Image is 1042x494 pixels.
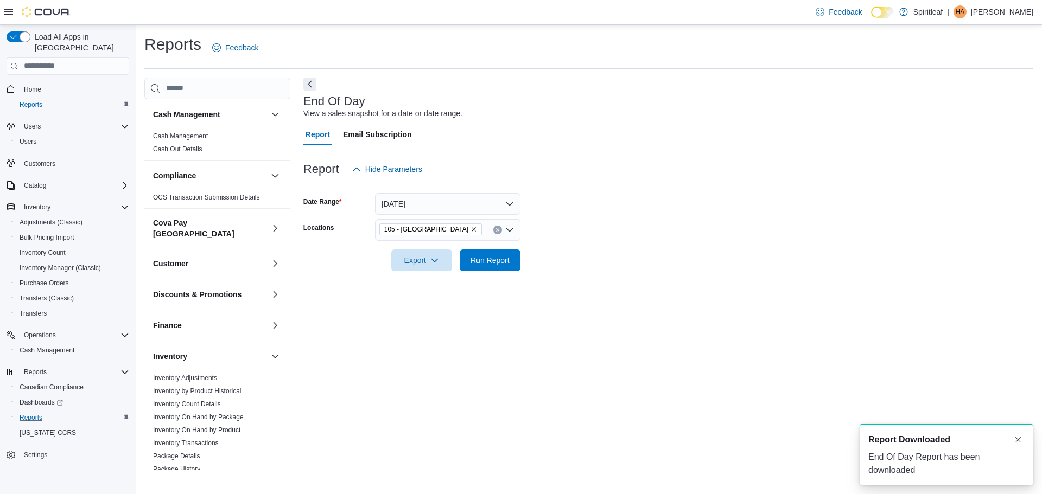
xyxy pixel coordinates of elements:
[24,159,55,168] span: Customers
[20,294,74,303] span: Transfers (Classic)
[20,248,66,257] span: Inventory Count
[15,261,129,274] span: Inventory Manager (Classic)
[11,275,134,291] button: Purchase Orders
[956,5,965,18] span: HA
[153,400,221,408] span: Inventory Count Details
[15,292,78,305] a: Transfers (Classic)
[913,5,943,18] p: Spiritleaf
[153,109,220,120] h3: Cash Management
[2,81,134,97] button: Home
[153,217,266,239] h3: Cova Pay [GEOGRAPHIC_DATA]
[153,289,242,300] h3: Discounts & Promotions
[15,98,129,111] span: Reports
[348,158,427,180] button: Hide Parameters
[20,201,129,214] span: Inventory
[20,157,129,170] span: Customers
[20,100,42,109] span: Reports
[1012,433,1025,446] button: Dismiss toast
[153,289,266,300] button: Discounts & Promotions
[2,364,134,380] button: Reports
[269,108,282,121] button: Cash Management
[15,246,129,259] span: Inventory Count
[20,201,55,214] button: Inventory
[153,413,244,421] span: Inventory On Hand by Package
[20,383,84,392] span: Canadian Compliance
[15,246,70,259] a: Inventory Count
[20,448,129,461] span: Settings
[303,108,462,119] div: View a sales snapshot for a date or date range.
[303,197,342,206] label: Date Range
[20,218,82,227] span: Adjustments (Classic)
[153,400,221,408] a: Inventory Count Details
[868,433,1025,446] div: Notification
[153,193,260,202] span: OCS Transaction Submission Details
[269,169,282,182] button: Compliance
[208,37,263,59] a: Feedback
[153,170,266,181] button: Compliance
[24,203,50,211] span: Inventory
[20,398,63,407] span: Dashboards
[2,328,134,343] button: Operations
[20,428,76,437] span: [US_STATE] CCRS
[15,396,129,409] span: Dashboards
[20,120,45,133] button: Users
[15,344,129,357] span: Cash Management
[20,365,129,378] span: Reports
[20,309,47,318] span: Transfers
[398,249,446,271] span: Export
[11,306,134,321] button: Transfers
[379,223,482,235] span: 105 - West Kelowna
[144,34,201,55] h1: Reports
[15,231,129,244] span: Bulk Pricing Import
[20,120,129,133] span: Users
[153,351,266,362] button: Inventory
[954,5,967,18] div: Holly A
[15,426,80,439] a: [US_STATE] CCRS
[144,130,290,160] div: Cash Management
[153,145,202,153] a: Cash Out Details
[153,413,244,421] a: Inventory On Hand by Package
[153,452,200,460] a: Package Details
[20,329,60,342] button: Operations
[15,344,79,357] a: Cash Management
[15,277,73,290] a: Purchase Orders
[2,178,134,193] button: Catalog
[24,85,41,94] span: Home
[20,365,51,378] button: Reports
[871,7,894,18] input: Dark Mode
[11,343,134,358] button: Cash Management
[153,258,188,269] h3: Customer
[7,77,129,491] nav: Complex example
[20,264,101,272] span: Inventory Manager (Classic)
[829,7,862,17] span: Feedback
[391,249,452,271] button: Export
[2,447,134,463] button: Settings
[225,42,258,53] span: Feedback
[153,132,208,140] span: Cash Management
[11,410,134,425] button: Reports
[471,226,477,233] button: Remove 105 - West Kelowna from selection in this group
[20,346,74,355] span: Cash Management
[20,279,69,287] span: Purchase Orders
[811,1,866,23] a: Feedback
[15,381,88,394] a: Canadian Compliance
[2,200,134,215] button: Inventory
[20,448,52,461] a: Settings
[153,465,200,473] span: Package History
[153,374,217,382] a: Inventory Adjustments
[153,145,202,153] span: Cash Out Details
[269,222,282,235] button: Cova Pay [GEOGRAPHIC_DATA]
[11,97,134,112] button: Reports
[22,7,71,17] img: Cova
[460,249,520,271] button: Run Report
[868,451,1025,477] div: End Of Day Report has been downloaded
[15,411,129,424] span: Reports
[20,157,60,170] a: Customers
[384,224,468,235] span: 105 - [GEOGRAPHIC_DATA]
[153,320,266,331] button: Finance
[15,98,47,111] a: Reports
[15,216,87,229] a: Adjustments (Classic)
[20,413,42,422] span: Reports
[153,374,217,382] span: Inventory Adjustments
